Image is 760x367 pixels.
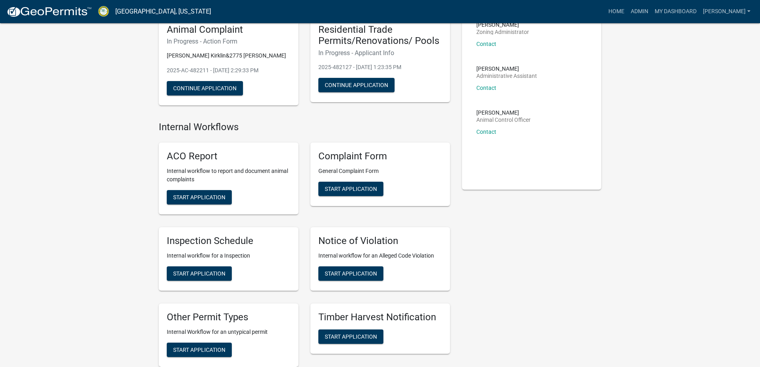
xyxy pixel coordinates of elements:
p: [PERSON_NAME] [476,66,537,71]
p: Administrative Assistant [476,73,537,79]
h5: Residential Trade Permits/Renovations/ Pools [318,24,442,47]
h5: Notice of Violation [318,235,442,247]
button: Start Application [318,182,383,196]
span: Start Application [325,270,377,276]
p: Internal workflow to report and document animal complaints [167,167,290,184]
a: Admin [628,4,651,19]
h6: In Progress - Action Form [167,38,290,45]
p: Internal workflow for an Alleged Code Violation [318,252,442,260]
h6: In Progress - Applicant Info [318,49,442,57]
h5: Inspection Schedule [167,235,290,247]
a: [PERSON_NAME] [700,4,754,19]
button: Start Application [167,190,232,204]
a: Contact [476,85,496,91]
button: Start Application [318,329,383,344]
h5: Other Permit Types [167,311,290,323]
span: Start Application [325,186,377,192]
p: 2025-AC-482211 - [DATE] 2:29:33 PM [167,66,290,75]
span: Start Application [173,194,225,200]
a: Contact [476,41,496,47]
h5: ACO Report [167,151,290,162]
span: Start Application [173,346,225,353]
a: Home [605,4,628,19]
a: [GEOGRAPHIC_DATA], [US_STATE] [115,5,211,18]
button: Start Application [318,266,383,281]
button: Start Application [167,266,232,281]
h5: Animal Complaint [167,24,290,36]
p: Zoning Administrator [476,29,529,35]
span: Start Application [173,270,225,276]
h5: Complaint Form [318,151,442,162]
h4: Internal Workflows [159,121,450,133]
p: Animal Control Officer [476,117,531,123]
p: 2025-482127 - [DATE] 1:23:35 PM [318,63,442,71]
p: Internal Workflow for an untypical permit [167,328,290,336]
span: Start Application [325,333,377,339]
h5: Timber Harvest Notification [318,311,442,323]
p: [PERSON_NAME] [476,22,529,28]
p: General Complaint Form [318,167,442,175]
p: [PERSON_NAME] Kirklin&2775 [PERSON_NAME] [167,52,290,60]
button: Continue Application [167,81,243,95]
a: Contact [476,129,496,135]
img: Crawford County, Georgia [98,6,109,17]
button: Continue Application [318,78,395,92]
p: [PERSON_NAME] [476,110,531,115]
p: Internal workflow for a Inspection [167,252,290,260]
a: My Dashboard [651,4,700,19]
button: Start Application [167,343,232,357]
